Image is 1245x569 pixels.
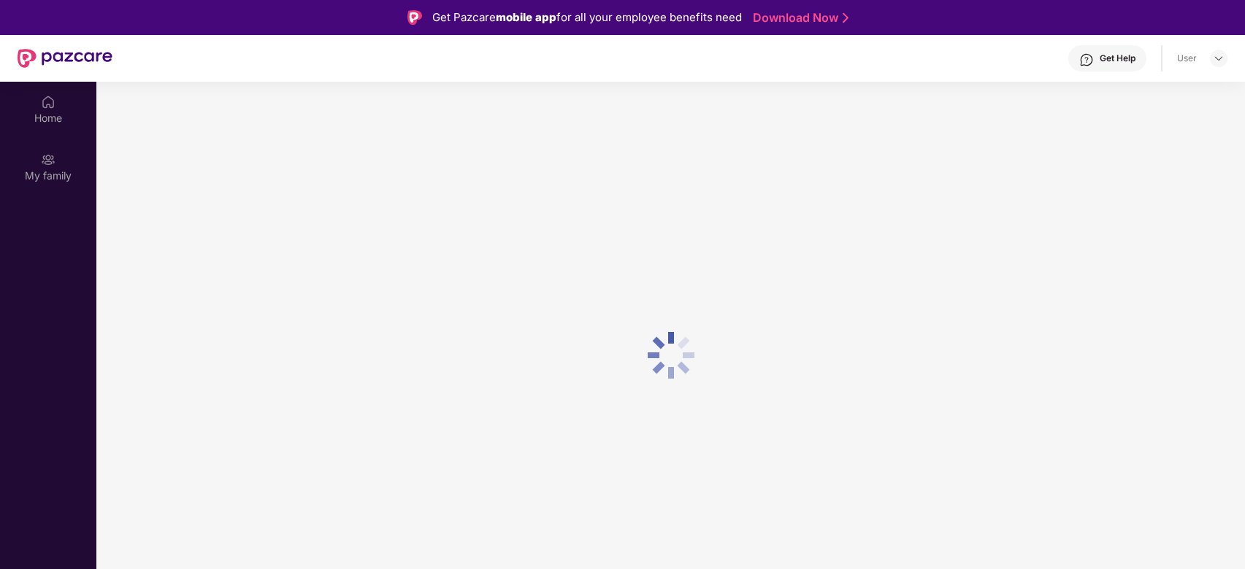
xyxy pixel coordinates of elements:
div: User [1177,53,1197,64]
img: svg+xml;base64,PHN2ZyBpZD0iRHJvcGRvd24tMzJ4MzIiIHhtbG5zPSJodHRwOi8vd3d3LnczLm9yZy8yMDAwL3N2ZyIgd2... [1213,53,1225,64]
div: Get Pazcare for all your employee benefits need [432,9,742,26]
img: Stroke [843,10,848,26]
img: svg+xml;base64,PHN2ZyBpZD0iSGVscC0zMngzMiIgeG1sbnM9Imh0dHA6Ly93d3cudzMub3JnLzIwMDAvc3ZnIiB3aWR0aD... [1079,53,1094,67]
img: New Pazcare Logo [18,49,112,68]
div: Get Help [1100,53,1135,64]
img: Logo [407,10,422,25]
strong: mobile app [496,10,556,24]
a: Download Now [753,10,844,26]
img: svg+xml;base64,PHN2ZyBpZD0iSG9tZSIgeG1sbnM9Imh0dHA6Ly93d3cudzMub3JnLzIwMDAvc3ZnIiB3aWR0aD0iMjAiIG... [41,95,55,109]
img: svg+xml;base64,PHN2ZyB3aWR0aD0iMjAiIGhlaWdodD0iMjAiIHZpZXdCb3g9IjAgMCAyMCAyMCIgZmlsbD0ibm9uZSIgeG... [41,152,55,167]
